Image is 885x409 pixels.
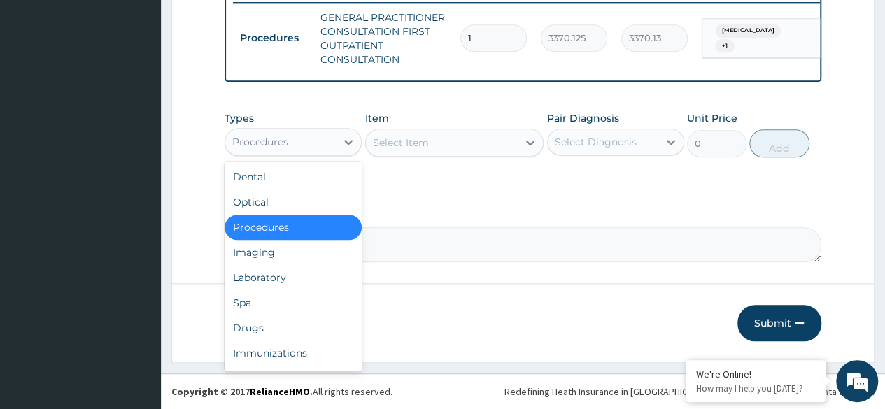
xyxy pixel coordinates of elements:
div: Immunizations [225,340,362,366]
label: Unit Price [687,111,737,125]
button: Add [749,129,809,157]
td: Procedures [233,25,313,51]
button: Submit [737,305,821,341]
label: Item [365,111,389,125]
div: Redefining Heath Insurance in [GEOGRAPHIC_DATA] using Telemedicine and Data Science! [504,385,875,399]
div: Chat with us now [73,78,235,96]
img: d_794563401_company_1708531726252_794563401 [26,70,57,105]
a: RelianceHMO [250,385,310,398]
textarea: Type your message and hit 'Enter' [7,266,267,315]
label: Types [225,113,254,124]
div: Select Diagnosis [555,135,637,149]
div: Laboratory [225,265,362,290]
p: How may I help you today? [696,382,815,394]
div: Select Item [373,136,429,150]
div: Minimize live chat window [229,7,263,41]
label: Comment [225,208,821,220]
span: + 1 [715,39,735,53]
div: Optical [225,189,362,215]
strong: Copyright © 2017 . [171,385,313,398]
div: We're Online! [696,368,815,380]
div: Spa [225,290,362,315]
div: Procedures [225,215,362,240]
span: [MEDICAL_DATA] [715,24,781,38]
label: Pair Diagnosis [547,111,619,125]
div: Others [225,366,362,391]
div: Drugs [225,315,362,340]
footer: All rights reserved. [161,373,885,409]
span: We're online! [81,118,193,259]
td: GENERAL PRACTITIONER CONSULTATION FIRST OUTPATIENT CONSULTATION [313,3,453,73]
div: Dental [225,164,362,189]
div: Imaging [225,240,362,265]
div: Procedures [232,135,288,149]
